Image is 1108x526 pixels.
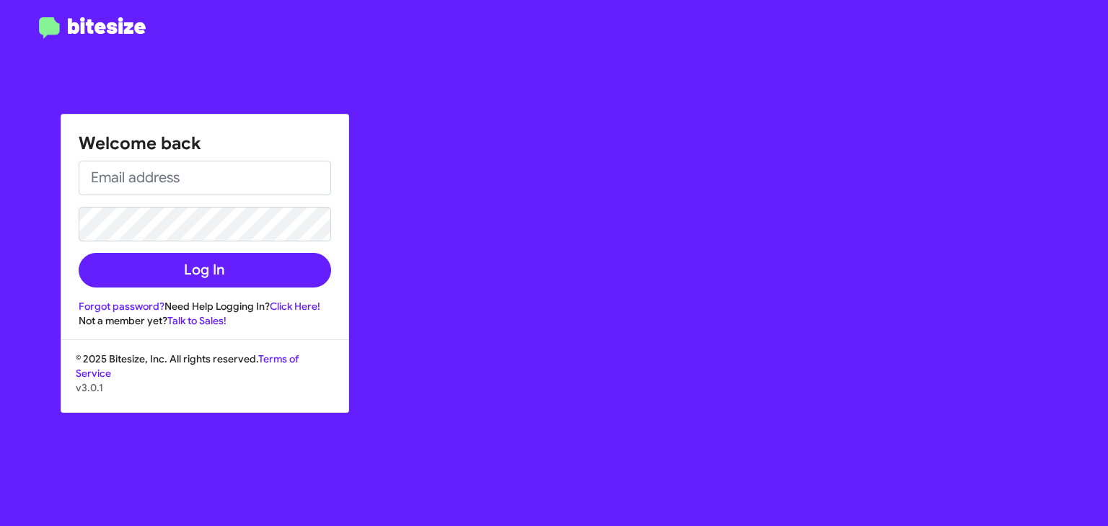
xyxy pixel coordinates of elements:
div: Need Help Logging In? [79,299,331,313]
button: Log In [79,253,331,287]
p: v3.0.1 [76,380,334,395]
a: Talk to Sales! [167,314,227,327]
div: Not a member yet? [79,313,331,328]
h1: Welcome back [79,132,331,155]
div: © 2025 Bitesize, Inc. All rights reserved. [61,352,348,412]
a: Forgot password? [79,300,164,313]
a: Terms of Service [76,352,299,380]
input: Email address [79,161,331,195]
a: Click Here! [270,300,320,313]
